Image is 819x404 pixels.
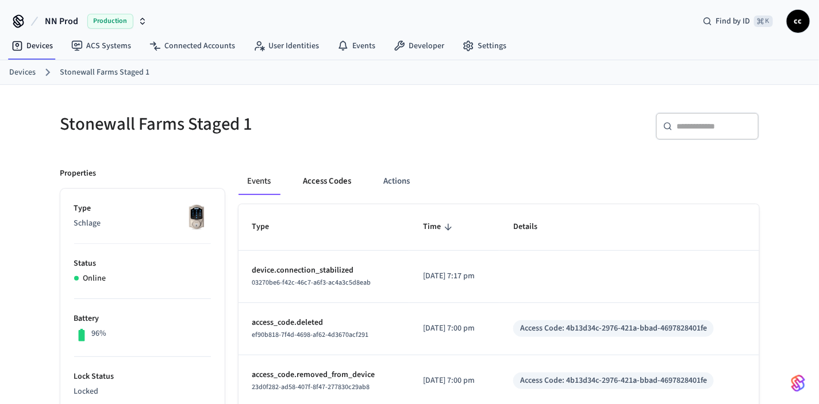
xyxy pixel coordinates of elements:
[62,36,140,56] a: ACS Systems
[45,14,78,28] span: NN Prod
[252,330,369,340] span: ef90b818-7f4d-4698-af62-4d3670acf291
[239,168,280,195] button: Events
[754,15,773,27] span: ⌘ K
[694,11,782,32] div: Find by ID⌘ K
[513,218,552,236] span: Details
[252,218,284,236] span: Type
[74,371,211,383] p: Lock Status
[716,15,751,27] span: Find by ID
[87,14,133,29] span: Production
[294,168,361,195] button: Access Codes
[328,36,384,56] a: Events
[787,10,810,33] button: cc
[74,313,211,325] p: Battery
[2,36,62,56] a: Devices
[91,328,106,340] p: 96%
[83,273,106,285] p: Online
[252,265,396,277] p: device.connection_stabilized
[74,386,211,398] p: Locked
[252,317,396,329] p: access_code.deleted
[252,369,396,381] p: access_code.removed_from_device
[140,36,244,56] a: Connected Accounts
[252,278,371,288] span: 03270be6-f42c-46c7-a6f3-ac4a3c5d8eab
[60,112,403,136] h5: Stonewall Farms Staged 1
[239,168,759,195] div: ant example
[384,36,453,56] a: Developer
[453,36,516,56] a: Settings
[423,270,486,282] p: [DATE] 7:17 pm
[9,67,36,79] a: Devices
[244,36,328,56] a: User Identities
[788,11,809,32] span: cc
[60,168,97,180] p: Properties
[375,168,420,195] button: Actions
[520,323,707,335] div: Access Code: 4b13d34c-2976-421a-bbad-4697828401fe
[423,218,456,236] span: Time
[74,258,211,270] p: Status
[74,203,211,215] p: Type
[74,217,211,230] p: Schlage
[182,203,211,231] img: Schlage Sense Smart Deadbolt with Camelot Trim, Front
[252,382,370,392] span: 23d0f282-ad58-407f-8f47-277830c29ab8
[60,67,149,79] a: Stonewall Farms Staged 1
[520,375,707,387] div: Access Code: 4b13d34c-2976-421a-bbad-4697828401fe
[791,374,805,393] img: SeamLogoGradient.69752ec5.svg
[423,375,486,387] p: [DATE] 7:00 pm
[423,323,486,335] p: [DATE] 7:00 pm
